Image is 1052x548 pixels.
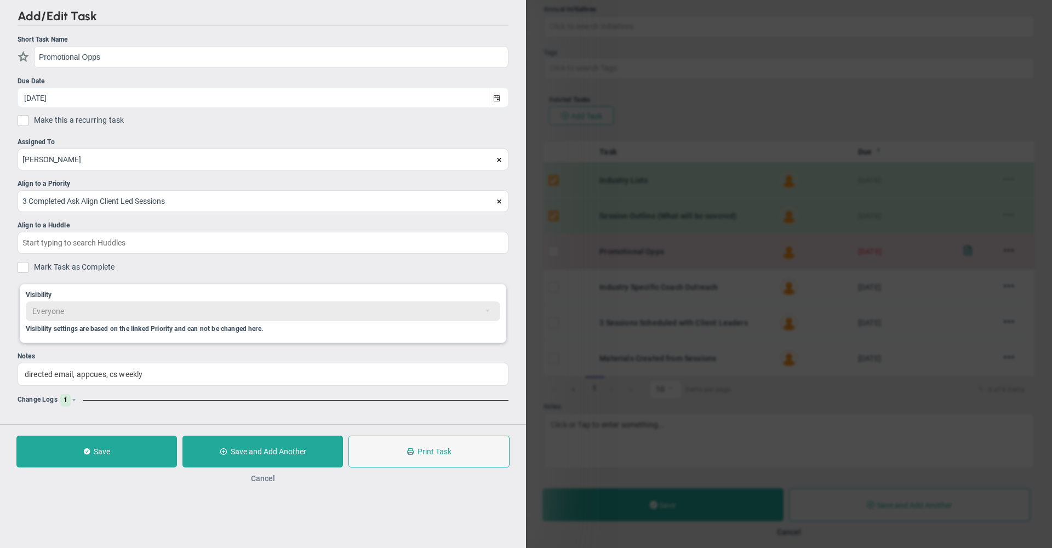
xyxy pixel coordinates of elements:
input: Start typing to search Huddles [18,232,508,254]
button: Save and Add Another [182,436,343,467]
div: Due Date [18,76,506,87]
div: Assigned To [18,137,506,147]
div: Align to a Huddle [18,220,506,231]
span: Log Count [60,394,71,407]
button: Cancel [251,474,275,483]
div: Align to a Priority [18,179,506,189]
div: Notes [18,351,506,362]
span: Print Task [418,447,451,456]
button: Save [16,436,177,467]
span: Show Logs [71,397,77,404]
span: clear [508,155,521,164]
span: Change Logs [18,395,58,405]
span: Save and Add Another [231,447,306,456]
h2: Add/Edit Task [18,9,508,26]
button: Print Task [348,436,510,467]
div: Short Task Name [18,35,506,45]
div: directed email, appcues, cs weekly [18,363,508,386]
input: Start typing to search Priorities [18,190,508,212]
div: Visibility [26,290,498,300]
span: Mark Task as Complete [34,262,508,276]
span: Make this a recurring task [34,115,124,129]
input: Short Task Name [34,46,508,68]
span: select [489,88,508,107]
span: clear [508,197,521,206]
div: Visibility settings are based on the linked Priority and can not be changed here. [26,324,498,334]
span: Save [94,447,110,456]
input: Search or Invite Team Members [18,149,508,170]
